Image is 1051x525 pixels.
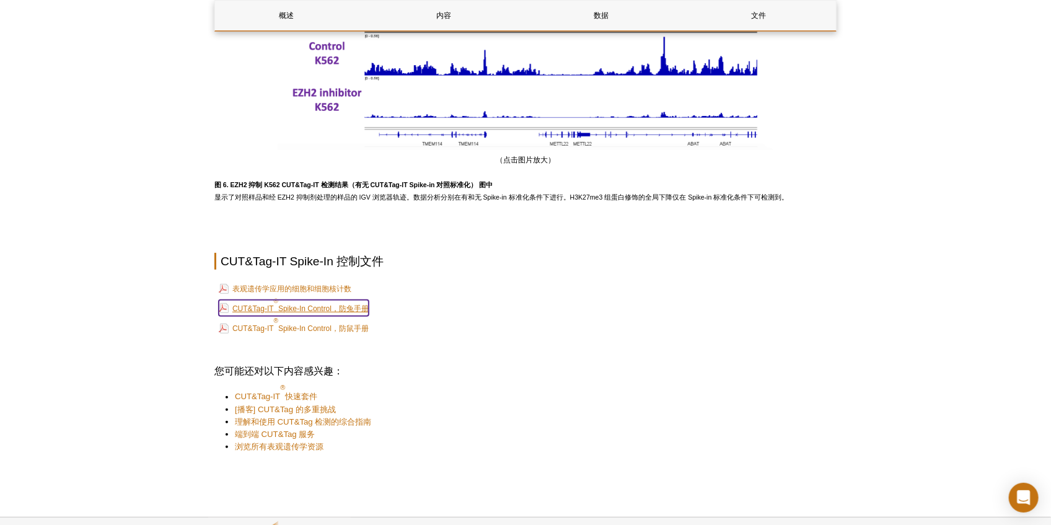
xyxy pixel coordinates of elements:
font: （点击图片放大） [496,156,555,164]
font: CUT&Tag-IT [232,304,274,313]
font: 您可能还对以下内容感兴趣： [214,366,343,376]
a: 文件 [687,1,830,30]
a: 浏览所有表观遗传学资源 [235,441,323,453]
font: Spike-In Control，防鼠手册 [278,325,369,333]
font: CUT&Tag-IT [235,392,280,402]
a: CUT&Tag-IT®Spike-In Control，防鼠手册 [219,320,369,337]
a: [播客] CUT&Tag 的多重挑战 [235,404,336,416]
a: 概述 [215,1,358,30]
font: 图 6. EZH2 抑制 K562 CUT&Tag-IT 检测结果（有无 CUT&Tag-IT Spike-in 对照标准化） 图中 [214,181,493,188]
a: 理解和使用 CUT&Tag 检测的综合指南 [235,416,372,428]
font: Spike-In Control，防兔手册 [278,304,369,313]
font: ® [274,317,278,324]
font: 文件 [752,11,767,20]
a: CUT&Tag-IT®Spike-In Control，防兔手册 [219,300,369,317]
a: 内容 [372,1,516,30]
a: 表观遗传学应用的细胞和细胞核计数 [219,281,351,296]
div: 打开 Intercom Messenger [1009,483,1039,513]
font: ® [274,298,278,304]
font: ® [280,384,285,392]
font: CUT&Tag-IT [232,325,274,333]
font: 表观遗传学应用的细胞和细胞核计数 [232,285,351,293]
font: 理解和使用 CUT&Tag 检测的综合指南 [235,417,372,426]
font: 浏览所有表观遗传学资源 [235,442,323,451]
font: 内容 [437,11,452,20]
font: 端到端 CUT&Tag 服务 [235,430,315,439]
font: 显示了对照样品和经 EZH2 抑制剂处理的样品的 IGV 浏览器轨迹。数据分析分别在有和无 Spike-in 标准化条件下进行。H3K27me3 组蛋白修饰的全局下降仅在 Spike-in 标准... [214,193,788,201]
font: 数据 [594,11,609,20]
a: 端到端 CUT&Tag 服务 [235,428,315,441]
font: 快速套件 [285,392,317,402]
font: [播客] CUT&Tag 的多重挑战 [235,405,336,414]
font: 概述 [279,11,294,20]
a: CUT&Tag-IT®快速套件 [235,388,317,404]
a: 数据 [530,1,673,30]
font: CUT&Tag-IT Spike-In 控制文件 [221,255,384,268]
